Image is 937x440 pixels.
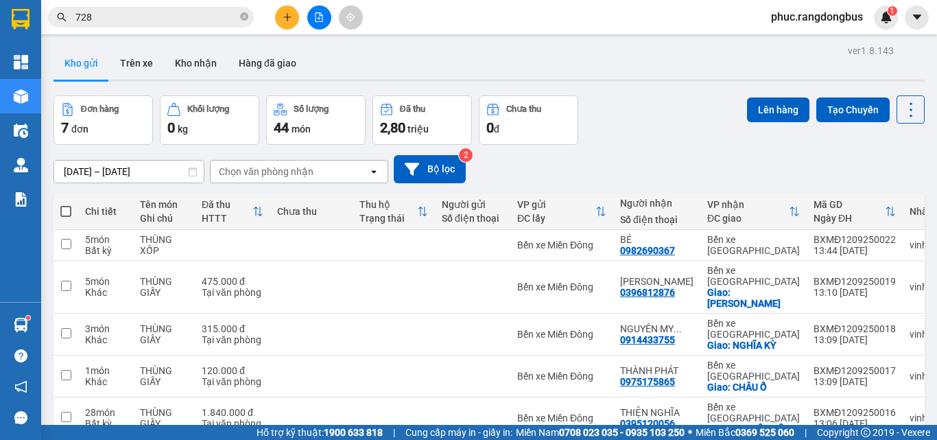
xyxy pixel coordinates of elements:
div: Ngày ĐH [814,213,885,224]
img: logo-vxr [12,9,29,30]
div: THÙNG GIẤY [140,323,188,345]
span: plus [283,12,292,22]
button: plus [275,5,299,30]
sup: 1 [26,316,30,320]
div: 0982690367 [620,245,675,256]
div: TƯỜNG VÂN [620,276,693,287]
div: ĐC lấy [517,213,595,224]
div: Thu hộ [359,199,417,210]
button: file-add [307,5,331,30]
span: phuc.rangdongbus [760,8,874,25]
th: Toggle SortBy [195,194,270,230]
th: Toggle SortBy [700,194,807,230]
div: Bến xe [GEOGRAPHIC_DATA] [707,318,800,340]
span: 1 [890,6,894,16]
strong: 0369 525 060 [735,427,794,438]
div: 13:06 [DATE] [814,418,896,429]
div: Chọn văn phòng nhận [219,165,313,178]
span: copyright [861,428,870,437]
div: THÙNG XỐP [140,234,188,256]
div: THÙNG GIẤY [140,407,188,429]
input: Tìm tên, số ĐT hoặc mã đơn [75,10,237,25]
div: Bến xe Miền Đông [517,329,606,340]
button: Đã thu2,80 triệu [372,95,472,145]
div: BXMĐ1209250017 [814,365,896,376]
div: Số điện thoại [442,213,503,224]
div: THÙNG GIẤY [140,276,188,298]
div: Số điện thoại [620,214,693,225]
span: Miền Bắc [696,425,794,440]
div: 0396812876 [620,287,675,298]
span: Cung cấp máy in - giấy in: [405,425,512,440]
button: Lên hàng [747,97,809,122]
div: Chưa thu [506,104,541,114]
th: Toggle SortBy [510,194,613,230]
span: close-circle [240,12,248,21]
span: Miền Nam [516,425,685,440]
div: THÀNH PHÁT [620,365,693,376]
span: 2,80 [380,119,405,136]
div: Giao: CHÂU Ổ [707,382,800,393]
div: Bến xe [GEOGRAPHIC_DATA] [707,234,800,256]
div: Khối lượng [187,104,229,114]
span: notification [14,380,27,393]
span: 44 [274,119,289,136]
div: 1.840.000 đ [202,407,263,418]
div: Khác [85,287,126,298]
div: Chi tiết [85,206,126,217]
div: 0395120056 [620,418,675,429]
div: Bến xe Miền Đông [517,281,606,292]
span: đ [494,124,499,135]
button: Đơn hàng7đơn [54,95,153,145]
div: Tại văn phòng [202,418,263,429]
span: Hỗ trợ kỹ thuật: [257,425,383,440]
span: search [57,12,67,22]
sup: 2 [459,148,473,162]
div: Bất kỳ [85,418,126,429]
strong: 1900 633 818 [324,427,383,438]
input: Select a date range. [54,161,204,183]
div: Bến xe [GEOGRAPHIC_DATA] [707,265,800,287]
button: Trên xe [109,47,164,80]
div: ĐC giao [707,213,789,224]
div: NGUYÊN MY ( HÒA PHÚ ) [620,323,693,334]
span: close-circle [240,11,248,24]
span: caret-down [911,11,923,23]
button: Kho gửi [54,47,109,80]
span: đơn [71,124,88,135]
span: triệu [407,124,429,135]
div: 5 món [85,234,126,245]
div: ver 1.8.143 [848,43,894,58]
div: Khác [85,376,126,387]
div: Bất kỳ [85,245,126,256]
button: caret-down [905,5,929,30]
div: Bến xe [GEOGRAPHIC_DATA] [707,360,800,382]
span: aim [346,12,355,22]
span: 7 [61,119,69,136]
img: warehouse-icon [14,158,28,172]
div: Mã GD [814,199,885,210]
div: BÉ [620,234,693,245]
div: Đã thu [400,104,425,114]
button: Tạo Chuyến [816,97,890,122]
img: warehouse-icon [14,89,28,104]
div: Giao: SƠN HẠ [707,287,800,309]
button: Khối lượng0kg [160,95,259,145]
th: Toggle SortBy [807,194,903,230]
div: BXMĐ1209250018 [814,323,896,334]
svg: open [368,166,379,177]
div: 5 món [85,276,126,287]
div: Đơn hàng [81,104,119,114]
div: Khác [85,334,126,345]
span: 0 [167,119,175,136]
span: message [14,411,27,424]
div: Tại văn phòng [202,287,263,298]
div: Ghi chú [140,213,188,224]
div: 475.000 đ [202,276,263,287]
span: question-circle [14,349,27,362]
div: Giao: TỊNH ẤN TÂY [707,424,800,435]
div: 13:09 [DATE] [814,334,896,345]
button: Số lượng44món [266,95,366,145]
div: Bến xe Miền Đông [517,413,606,424]
sup: 1 [888,6,897,16]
